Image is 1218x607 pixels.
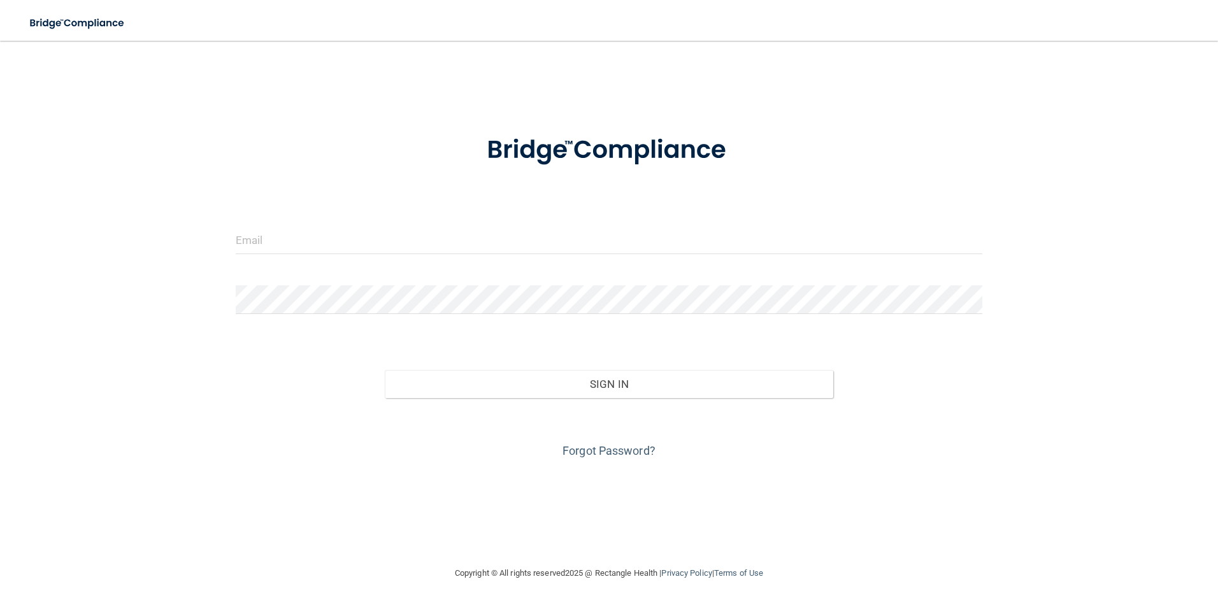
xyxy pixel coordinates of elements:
div: Copyright © All rights reserved 2025 @ Rectangle Health | | [376,553,842,594]
img: bridge_compliance_login_screen.278c3ca4.svg [19,10,136,36]
img: bridge_compliance_login_screen.278c3ca4.svg [461,117,757,183]
a: Terms of Use [714,568,763,578]
a: Forgot Password? [562,444,656,457]
a: Privacy Policy [661,568,712,578]
button: Sign In [385,370,833,398]
input: Email [236,225,983,254]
